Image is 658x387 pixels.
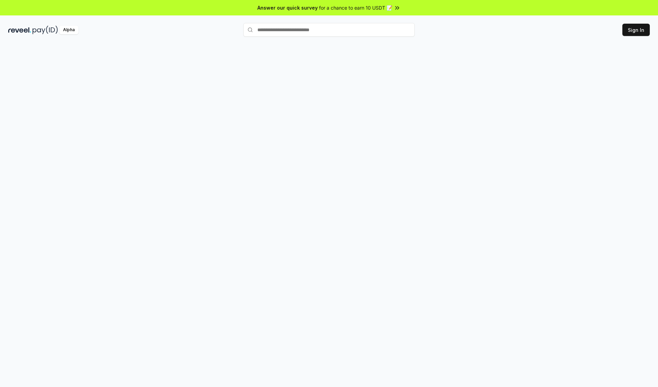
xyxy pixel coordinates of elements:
img: pay_id [33,26,58,34]
span: Answer our quick survey [257,4,318,11]
div: Alpha [59,26,78,34]
img: reveel_dark [8,26,31,34]
span: for a chance to earn 10 USDT 📝 [319,4,392,11]
button: Sign In [622,24,650,36]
